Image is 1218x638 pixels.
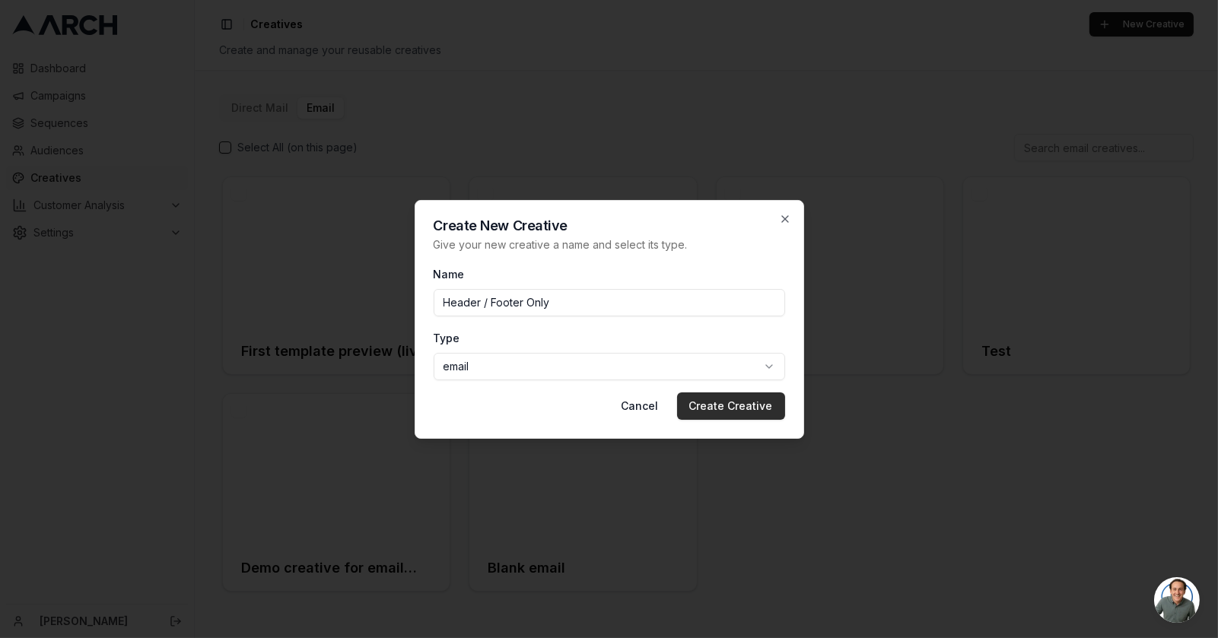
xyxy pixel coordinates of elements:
label: Type [434,332,460,344]
button: Create Creative [677,392,785,420]
h2: Create New Creative [434,219,785,233]
input: E.g. 'Welcome Postcard Q3' [434,289,785,316]
button: Cancel [609,392,671,420]
label: Name [434,268,465,281]
p: Give your new creative a name and select its type. [434,237,785,252]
